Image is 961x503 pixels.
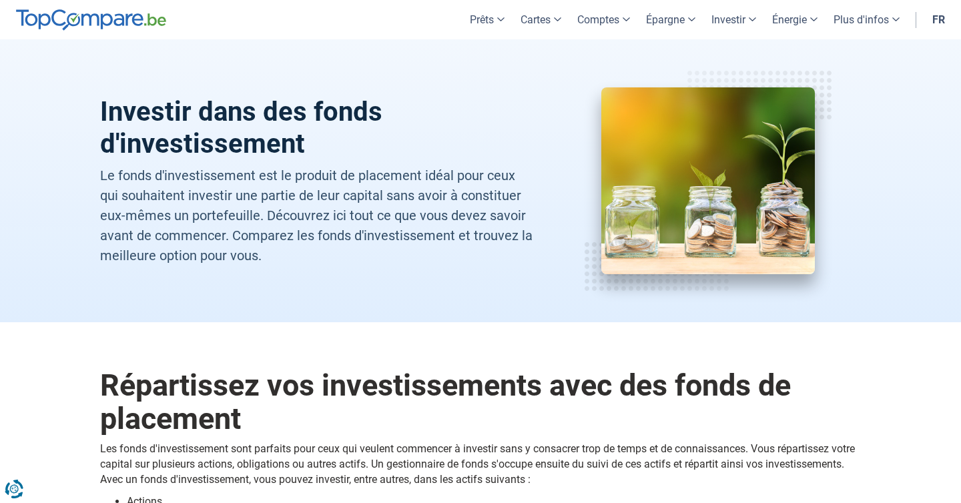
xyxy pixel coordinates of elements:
[100,369,861,435] h2: Répartissez vos investissements avec des fonds de placement
[100,165,536,266] p: Le fonds d'investissement est le produit de placement idéal pour ceux qui souhaitent investir une...
[100,96,536,160] h1: Investir dans des fonds d'investissement
[601,87,815,274] img: Des fonds d'investissement
[100,442,861,488] p: Les fonds d'investissement sont parfaits pour ceux qui veulent commencer à investir sans y consac...
[16,9,166,31] img: TopCompare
